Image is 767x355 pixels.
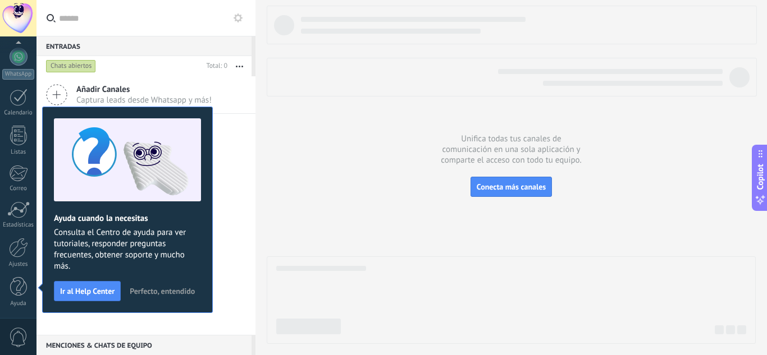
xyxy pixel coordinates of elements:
[2,185,35,192] div: Correo
[2,149,35,156] div: Listas
[471,177,552,197] button: Conecta más canales
[2,261,35,268] div: Ajustes
[202,61,227,72] div: Total: 0
[76,95,212,105] span: Captura leads desde Whatsapp y más!
[76,84,212,95] span: Añadir Canales
[36,335,252,355] div: Menciones & Chats de equipo
[46,59,96,73] div: Chats abiertos
[477,182,546,192] span: Conecta más canales
[755,164,766,190] span: Copilot
[125,283,200,299] button: Perfecto, entendido
[2,300,35,307] div: Ayuda
[54,281,121,301] button: Ir al Help Center
[54,213,201,224] h2: Ayuda cuando la necesitas
[2,109,35,117] div: Calendario
[60,287,115,295] span: Ir al Help Center
[2,69,34,80] div: WhatsApp
[2,222,35,229] div: Estadísticas
[130,287,195,295] span: Perfecto, entendido
[54,227,201,272] span: Consulta el Centro de ayuda para ver tutoriales, responder preguntas frecuentes, obtener soporte ...
[36,36,252,56] div: Entradas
